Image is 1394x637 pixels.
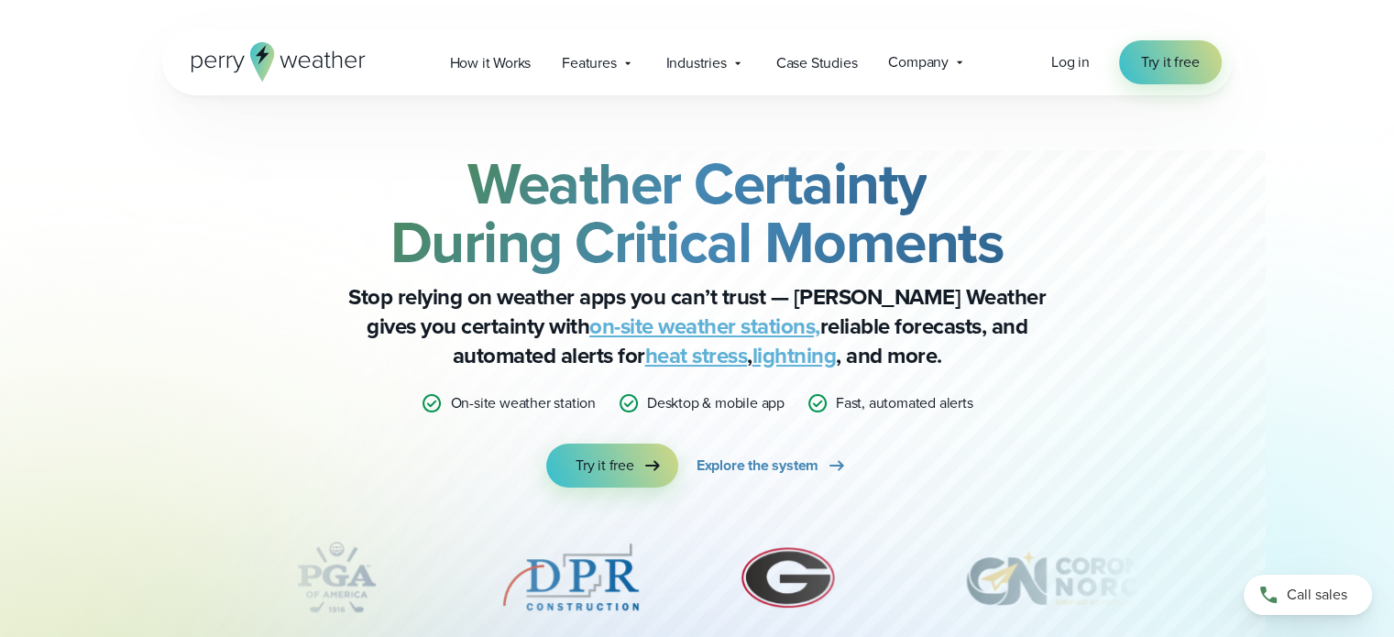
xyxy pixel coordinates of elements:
[933,532,1193,623] div: 7 of 12
[732,532,845,623] div: 6 of 12
[263,532,410,623] div: 4 of 12
[1141,51,1200,73] span: Try it free
[589,310,820,343] a: on-site weather stations,
[1051,51,1090,73] a: Log in
[647,392,785,414] p: Desktop & mobile app
[331,282,1064,370] p: Stop relying on weather apps you can’t trust — [PERSON_NAME] Weather gives you certainty with rel...
[752,339,837,372] a: lightning
[697,455,818,477] span: Explore the system
[888,51,949,73] span: Company
[546,444,678,488] a: Try it free
[732,532,845,623] img: University-of-Georgia.svg
[450,392,595,414] p: On-site weather station
[697,444,848,488] a: Explore the system
[1244,575,1372,615] a: Call sales
[562,52,616,74] span: Features
[498,532,644,623] div: 5 of 12
[263,532,410,623] img: PGA.svg
[434,44,547,82] a: How it Works
[933,532,1193,623] img: Corona-Norco-Unified-School-District.svg
[390,140,1004,285] strong: Weather Certainty During Critical Moments
[776,52,858,74] span: Case Studies
[498,532,644,623] img: DPR-Construction.svg
[1119,40,1222,84] a: Try it free
[1287,584,1347,606] span: Call sales
[761,44,873,82] a: Case Studies
[666,52,727,74] span: Industries
[1051,51,1090,72] span: Log in
[645,339,748,372] a: heat stress
[836,392,973,414] p: Fast, automated alerts
[576,455,634,477] span: Try it free
[450,52,532,74] span: How it Works
[254,532,1141,632] div: slideshow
